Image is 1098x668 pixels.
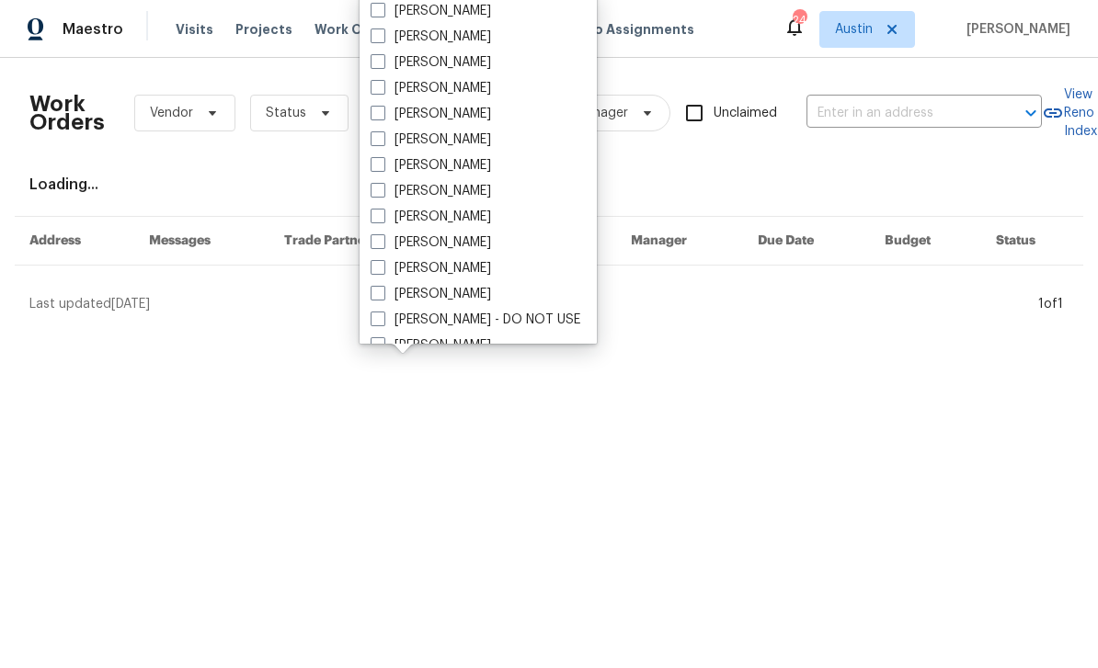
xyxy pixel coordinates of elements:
span: Visits [176,20,213,39]
input: Enter in an address [806,99,990,128]
span: [DATE] [111,298,150,311]
span: Unclaimed [714,104,777,123]
label: [PERSON_NAME] [371,79,491,97]
span: Maestro [63,20,123,39]
label: [PERSON_NAME] [371,285,491,303]
span: Vendor [150,104,193,122]
label: [PERSON_NAME] [371,182,491,200]
th: Manager [616,217,743,266]
span: Status [266,104,306,122]
div: 1 of 1 [1038,295,1063,313]
a: View Reno Index [1042,85,1097,141]
th: Due Date [743,217,870,266]
label: [PERSON_NAME] [371,130,491,149]
span: Work Orders [315,20,398,39]
th: Address [15,217,134,266]
label: [PERSON_NAME] [371,28,491,46]
th: Status [981,217,1083,266]
span: Geo Assignments [575,20,694,39]
label: [PERSON_NAME] [371,2,491,20]
button: Open [1018,100,1044,126]
th: Trade Partner [269,217,441,266]
div: Loading... [29,175,1069,194]
label: [PERSON_NAME] [371,259,491,277]
span: [PERSON_NAME] [959,20,1070,39]
label: [PERSON_NAME] [371,233,491,252]
label: [PERSON_NAME] [371,105,491,123]
span: Manager [576,104,628,122]
div: Last updated [29,295,1033,313]
span: Austin [835,20,873,39]
div: 24 [793,11,806,29]
h2: Work Orders [29,95,105,131]
span: Projects [235,20,292,39]
th: Messages [134,217,269,266]
th: Budget [870,217,981,266]
label: [PERSON_NAME] - DO NOT USE [371,311,580,329]
label: [PERSON_NAME] [371,208,491,226]
label: [PERSON_NAME] [371,336,491,355]
label: [PERSON_NAME] [371,156,491,175]
label: [PERSON_NAME] [371,53,491,72]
